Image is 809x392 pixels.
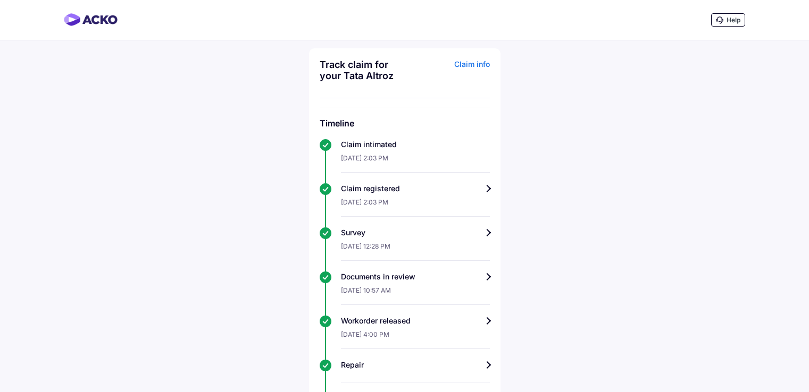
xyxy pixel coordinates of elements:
div: Claim info [407,59,490,89]
span: Help [727,16,740,24]
div: [DATE] 12:28 PM [341,238,490,261]
div: [DATE] 2:03 PM [341,150,490,173]
img: horizontal-gradient.png [64,13,118,26]
div: Claim registered [341,183,490,194]
h6: Timeline [320,118,490,129]
div: Documents in review [341,271,490,282]
div: [DATE] 2:03 PM [341,194,490,217]
div: Track claim for your Tata Altroz [320,59,402,81]
div: Survey [341,227,490,238]
div: [DATE] 10:57 AM [341,282,490,305]
div: Repair [341,360,490,370]
div: [DATE] 4:00 PM [341,326,490,349]
div: Claim intimated [341,139,490,150]
div: Workorder released [341,316,490,326]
